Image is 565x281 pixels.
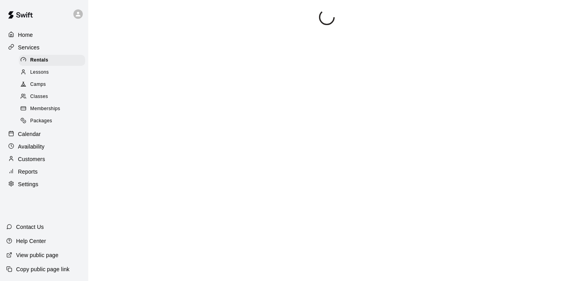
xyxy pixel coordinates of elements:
[18,143,45,150] p: Availability
[19,55,85,66] div: Rentals
[19,103,88,115] a: Memberships
[18,44,40,51] p: Services
[19,103,85,114] div: Memberships
[6,178,82,190] a: Settings
[19,79,85,90] div: Camps
[30,117,52,125] span: Packages
[18,155,45,163] p: Customers
[6,128,82,140] a: Calendar
[19,116,85,127] div: Packages
[19,66,88,78] a: Lessons
[19,79,88,91] a: Camps
[6,42,82,53] a: Services
[16,223,44,231] p: Contact Us
[6,141,82,152] a: Availability
[19,91,88,103] a: Classes
[30,56,48,64] span: Rentals
[6,29,82,41] a: Home
[18,168,38,176] p: Reports
[19,91,85,102] div: Classes
[30,81,46,89] span: Camps
[19,115,88,127] a: Packages
[6,166,82,178] a: Reports
[30,69,49,76] span: Lessons
[6,153,82,165] a: Customers
[19,54,88,66] a: Rentals
[18,130,41,138] p: Calendar
[30,93,48,101] span: Classes
[19,67,85,78] div: Lessons
[16,265,69,273] p: Copy public page link
[18,180,38,188] p: Settings
[16,251,58,259] p: View public page
[18,31,33,39] p: Home
[16,237,46,245] p: Help Center
[30,105,60,113] span: Memberships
